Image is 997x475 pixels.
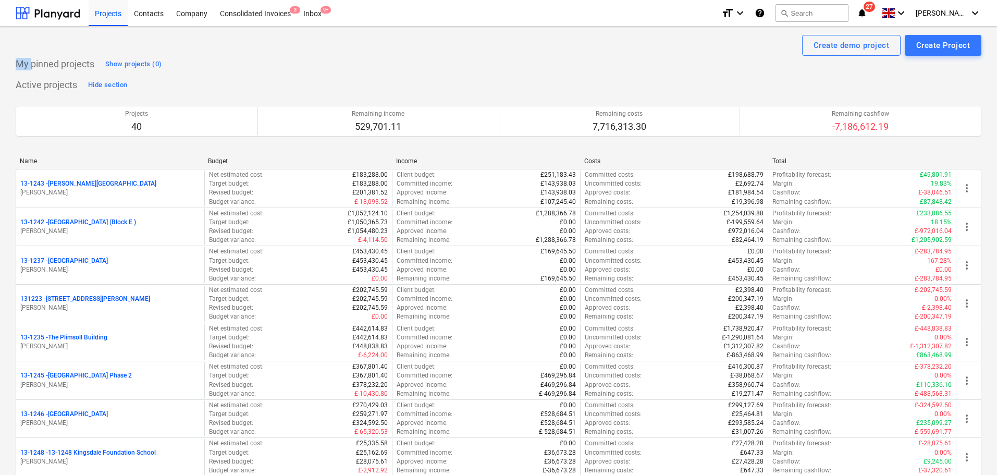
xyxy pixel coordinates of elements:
p: 18.15% [931,218,952,227]
p: Target budget : [209,295,250,303]
p: £143,938.03 [540,179,576,188]
p: Committed costs : [585,286,635,295]
p: £-4,114.50 [358,236,388,245]
p: Approved income : [397,381,448,389]
p: £453,430.45 [728,274,764,283]
p: £1,205,902.59 [912,236,952,245]
p: £1,050,365.73 [348,218,388,227]
p: £0.00 [560,303,576,312]
iframe: Chat Widget [945,425,997,475]
p: Cashflow : [772,188,801,197]
p: £1,312,307.82 [723,342,764,351]
p: Profitability forecast : [772,209,831,218]
p: £0.00 [560,333,576,342]
p: 131223 - [STREET_ADDRESS][PERSON_NAME] [20,295,150,303]
p: 0.00% [934,333,952,342]
p: Approved costs : [585,188,630,197]
div: Name [20,157,200,165]
p: Remaining income [352,109,404,118]
p: Margin : [772,218,794,227]
div: 13-1243 -[PERSON_NAME][GEOGRAPHIC_DATA][PERSON_NAME] [20,179,200,197]
p: Client budget : [397,439,436,448]
p: £367,801.40 [352,362,388,371]
p: 13-1245 - [GEOGRAPHIC_DATA] Phase 2 [20,371,132,380]
p: Remaining costs : [585,389,633,398]
p: Net estimated cost : [209,362,264,371]
p: £442,614.83 [352,324,388,333]
div: 13-1246 -[GEOGRAPHIC_DATA][PERSON_NAME] [20,410,200,428]
p: My pinned projects [16,58,94,70]
span: more_vert [961,336,973,348]
div: Budget [208,157,388,165]
p: £-488,568.31 [915,389,952,398]
p: £0.00 [560,257,576,265]
p: Revised budget : [209,265,253,274]
div: Total [772,157,952,165]
p: Approved costs : [585,381,630,389]
p: £324,592.50 [352,419,388,428]
p: Uncommitted costs : [585,179,642,188]
p: Budget variance : [209,351,256,360]
p: Uncommitted costs : [585,410,642,419]
span: 9+ [321,6,331,14]
p: Margin : [772,371,794,380]
p: Revised budget : [209,303,253,312]
span: more_vert [961,374,973,387]
p: Target budget : [209,410,250,419]
button: Search [776,4,848,22]
div: 13-1237 -[GEOGRAPHIC_DATA][PERSON_NAME] [20,257,200,274]
p: -167.28% [926,257,952,265]
p: £169,645.50 [540,247,576,256]
p: £200,347.19 [728,312,764,321]
p: Remaining costs : [585,274,633,283]
p: £201,381.52 [352,188,388,197]
p: £-528,684.51 [539,428,576,436]
p: Remaining cashflow : [772,198,831,206]
span: search [780,9,789,17]
p: £1,052,124.10 [348,209,388,218]
p: Remaining income : [397,351,451,360]
span: [PERSON_NAME] [916,9,968,17]
p: 13-1248 - 13-1248 Kingsdale Foundation School [20,448,156,457]
p: Target budget : [209,333,250,342]
p: Remaining costs : [585,198,633,206]
p: £143,938.03 [540,188,576,197]
div: 13-1235 -The Plimsoll Building[PERSON_NAME] [20,333,200,351]
p: £528,684.51 [540,419,576,428]
span: more_vert [961,412,973,425]
p: Remaining cashflow : [772,428,831,436]
p: [PERSON_NAME] [20,227,200,236]
p: £-199,559.64 [727,218,764,227]
p: Committed costs : [585,209,635,218]
p: [PERSON_NAME] [20,457,200,466]
p: £2,692.74 [735,179,764,188]
p: Revised budget : [209,342,253,351]
p: £259,271.97 [352,410,388,419]
p: £202,745.59 [352,295,388,303]
p: Cashflow : [772,342,801,351]
p: Committed costs : [585,324,635,333]
p: Remaining income : [397,312,451,321]
p: £25,335.58 [356,439,388,448]
p: £107,245.40 [540,198,576,206]
p: £-324,592.50 [915,401,952,410]
p: £1,738,920.47 [723,324,764,333]
p: £-559,691.77 [915,428,952,436]
p: £0.00 [936,265,952,274]
p: Profitability forecast : [772,324,831,333]
p: Remaining income : [397,274,451,283]
p: Approved income : [397,342,448,351]
p: £0.00 [747,265,764,274]
p: Budget variance : [209,274,256,283]
p: Cashflow : [772,381,801,389]
p: Budget variance : [209,236,256,245]
p: Net estimated cost : [209,247,264,256]
p: Client budget : [397,209,436,218]
p: Target budget : [209,257,250,265]
p: Cashflow : [772,419,801,428]
div: Create demo project [814,39,889,52]
p: Remaining costs : [585,428,633,436]
p: Budget variance : [209,312,256,321]
p: £1,254,039.88 [723,209,764,218]
p: Cashflow : [772,227,801,236]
